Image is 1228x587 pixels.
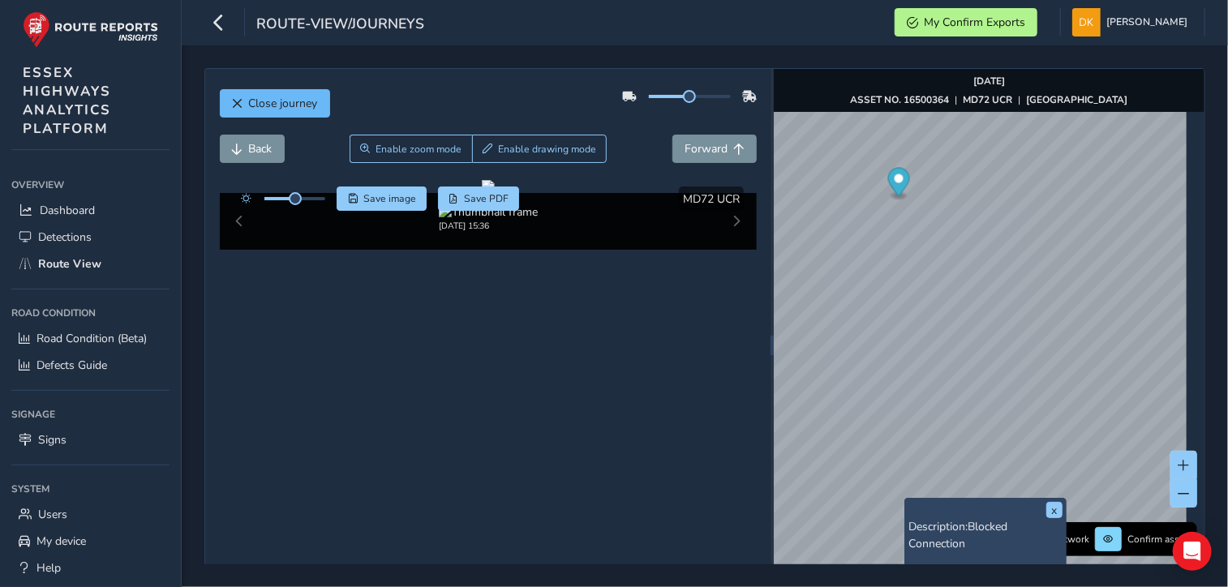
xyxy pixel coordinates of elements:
[851,93,950,106] strong: ASSET NO. 16500364
[376,143,462,156] span: Enable zoom mode
[1027,93,1128,106] strong: [GEOGRAPHIC_DATA]
[23,63,111,138] span: ESSEX HIGHWAYS ANALYTICS PLATFORM
[337,186,427,211] button: Save
[683,191,740,207] span: MD72 UCR
[36,533,86,549] span: My device
[1052,533,1089,546] span: Network
[36,358,107,373] span: Defects Guide
[924,15,1025,30] span: My Confirm Exports
[220,89,330,118] button: Close journey
[1072,8,1193,36] button: [PERSON_NAME]
[11,402,170,426] div: Signage
[256,14,424,36] span: route-view/journeys
[908,519,1007,551] span: Blocked Connection
[23,11,158,48] img: rr logo
[472,135,608,163] button: Draw
[1106,8,1187,36] span: [PERSON_NAME]
[350,135,472,163] button: Zoom
[851,93,1128,106] div: | |
[38,432,67,448] span: Signs
[11,301,170,325] div: Road Condition
[36,560,61,576] span: Help
[11,224,170,251] a: Detections
[964,93,1013,106] strong: MD72 UCR
[11,528,170,555] a: My device
[908,518,1063,552] p: Description:
[439,204,538,220] img: Thumbnail frame
[1046,502,1063,518] button: x
[685,141,728,156] span: Forward
[973,75,1005,88] strong: [DATE]
[249,96,318,111] span: Close journey
[363,192,416,205] span: Save image
[11,173,170,197] div: Overview
[438,186,520,211] button: PDF
[38,229,92,245] span: Detections
[11,501,170,528] a: Users
[249,141,273,156] span: Back
[40,203,95,218] span: Dashboard
[11,325,170,352] a: Road Condition (Beta)
[1072,8,1101,36] img: diamond-layout
[439,220,538,232] div: [DATE] 15:36
[895,8,1037,36] button: My Confirm Exports
[11,555,170,581] a: Help
[888,168,910,201] div: Map marker
[11,426,170,453] a: Signs
[1173,532,1212,571] div: Open Intercom Messenger
[11,477,170,501] div: System
[11,251,170,277] a: Route View
[498,143,596,156] span: Enable drawing mode
[36,331,147,346] span: Road Condition (Beta)
[11,197,170,224] a: Dashboard
[11,352,170,379] a: Defects Guide
[1127,533,1192,546] span: Confirm assets
[672,135,757,163] button: Forward
[38,507,67,522] span: Users
[464,192,509,205] span: Save PDF
[38,256,101,272] span: Route View
[220,135,285,163] button: Back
